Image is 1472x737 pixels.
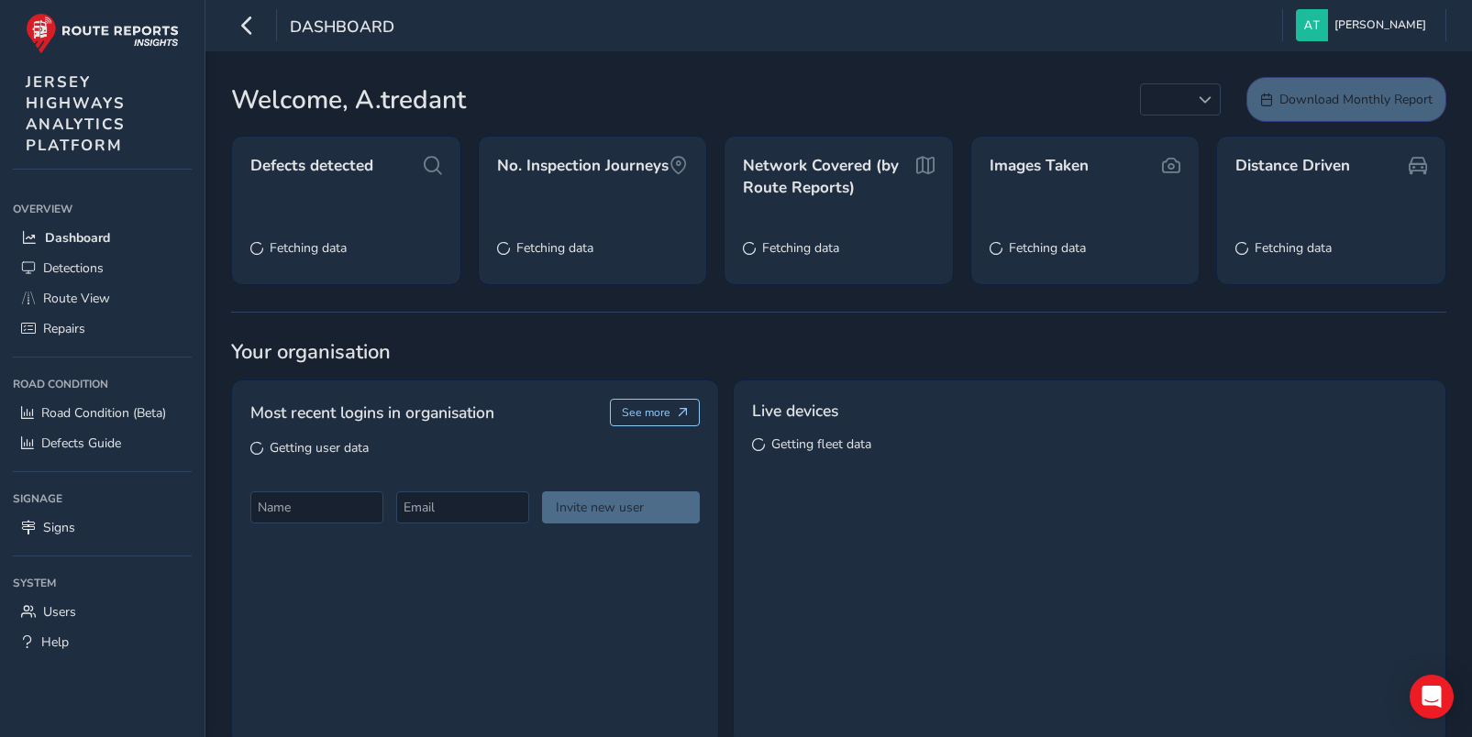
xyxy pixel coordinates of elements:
span: Fetching data [270,239,347,257]
span: Most recent logins in organisation [250,401,494,424]
span: Dashboard [45,229,110,247]
span: No. Inspection Journeys [497,155,669,177]
a: Road Condition (Beta) [13,398,192,428]
span: Users [43,603,76,621]
span: Network Covered (by Route Reports) [743,155,915,198]
a: Signs [13,512,192,543]
div: Overview [13,195,192,223]
span: Distance Driven [1235,155,1350,177]
span: Fetching data [762,239,839,257]
span: See more [622,405,670,420]
span: Fetching data [1009,239,1086,257]
span: Dashboard [290,16,394,41]
div: Signage [13,485,192,512]
a: Defects Guide [13,428,192,458]
div: Road Condition [13,370,192,398]
span: Road Condition (Beta) [41,404,166,422]
a: Help [13,627,192,657]
a: Dashboard [13,223,192,253]
span: Getting user data [270,439,369,456]
span: Defects detected [250,155,373,177]
button: [PERSON_NAME] [1296,9,1433,41]
a: Repairs [13,313,192,344]
span: [PERSON_NAME] [1334,9,1426,41]
span: Images Taken [990,155,1089,177]
span: Help [41,633,69,651]
div: Open Intercom Messenger [1410,675,1454,719]
span: Fetching data [1255,239,1332,257]
span: Fetching data [516,239,593,257]
span: Detections [43,259,104,277]
img: rr logo [26,13,179,54]
img: diamond-layout [1296,9,1328,41]
span: Your organisation [231,338,1446,366]
span: Route View [43,290,110,307]
input: Email [396,491,529,523]
a: Detections [13,253,192,283]
span: JERSEY HIGHWAYS ANALYTICS PLATFORM [26,71,126,156]
span: Live devices [752,399,838,423]
span: Welcome, A.tredant [231,81,466,119]
a: Route View [13,283,192,313]
span: Repairs [43,320,85,337]
input: Name [250,491,383,523]
span: Signs [43,519,75,536]
span: Getting fleet data [771,435,871,453]
div: System [13,569,192,597]
a: Users [13,597,192,627]
button: See more [610,399,701,426]
span: Defects Guide [41,434,121,452]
